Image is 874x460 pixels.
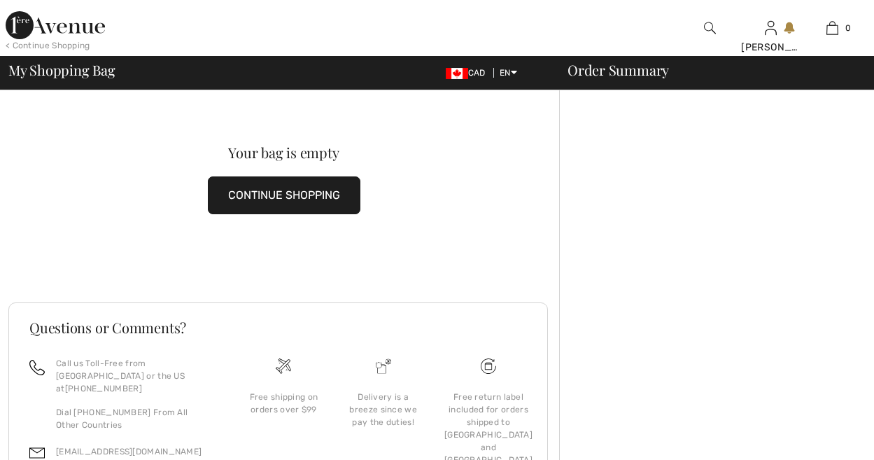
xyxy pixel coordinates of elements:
[803,20,862,36] a: 0
[704,20,716,36] img: search the website
[765,20,777,36] img: My Info
[245,391,322,416] div: Free shipping on orders over $99
[481,358,496,374] img: Free shipping on orders over $99
[36,146,531,160] div: Your bag is empty
[551,63,866,77] div: Order Summary
[56,357,217,395] p: Call us Toll-Free from [GEOGRAPHIC_DATA] or the US at
[845,22,851,34] span: 0
[345,391,422,428] div: Delivery is a breeze since we pay the duties!
[56,406,217,431] p: Dial [PHONE_NUMBER] From All Other Countries
[446,68,491,78] span: CAD
[741,40,801,55] div: [PERSON_NAME]
[208,176,360,214] button: CONTINUE SHOPPING
[826,20,838,36] img: My Bag
[29,321,527,335] h3: Questions or Comments?
[376,358,391,374] img: Delivery is a breeze since we pay the duties!
[276,358,291,374] img: Free shipping on orders over $99
[29,360,45,375] img: call
[446,68,468,79] img: Canadian Dollar
[6,11,105,39] img: 1ère Avenue
[65,384,142,393] a: [PHONE_NUMBER]
[8,63,115,77] span: My Shopping Bag
[500,68,517,78] span: EN
[765,21,777,34] a: Sign In
[6,39,90,52] div: < Continue Shopping
[56,447,202,456] a: [EMAIL_ADDRESS][DOMAIN_NAME]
